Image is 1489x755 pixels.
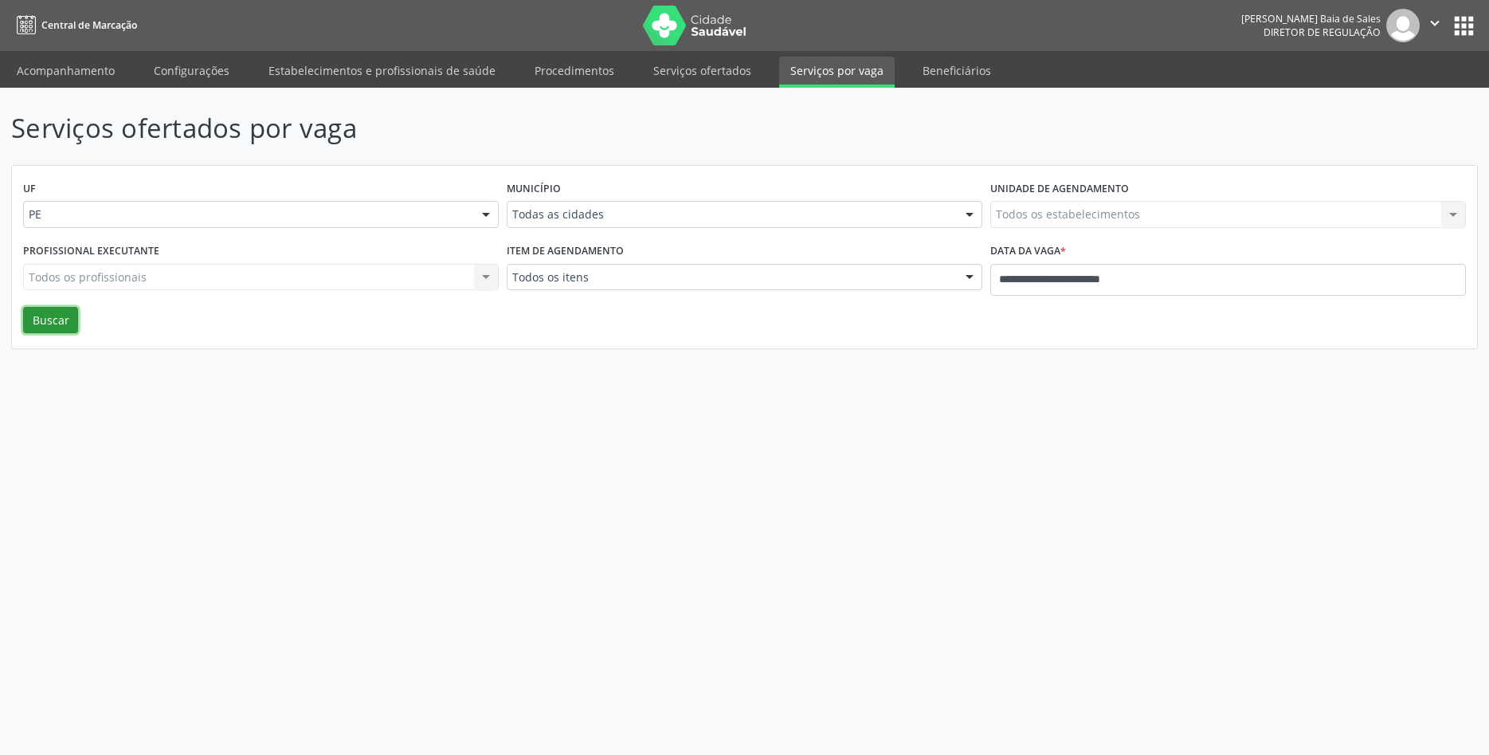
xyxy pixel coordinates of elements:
label: Item de agendamento [507,239,624,264]
a: Beneficiários [911,57,1002,85]
label: UF [23,177,36,202]
span: Todos os itens [512,269,950,285]
label: Profissional executante [23,239,159,264]
a: Acompanhamento [6,57,126,85]
button:  [1420,9,1450,42]
a: Procedimentos [523,57,625,85]
label: Data da vaga [990,239,1066,264]
button: Buscar [23,307,78,334]
p: Serviços ofertados por vaga [11,108,1038,148]
a: Serviços ofertados [642,57,762,85]
a: Configurações [143,57,241,85]
span: Diretor de regulação [1264,26,1381,39]
i:  [1426,14,1444,32]
div: [PERSON_NAME] Baia de Sales [1241,12,1381,26]
span: Todas as cidades [512,206,950,222]
a: Serviços por vaga [779,57,895,88]
label: Unidade de agendamento [990,177,1129,202]
a: Central de Marcação [11,12,137,38]
span: Central de Marcação [41,18,137,32]
a: Estabelecimentos e profissionais de saúde [257,57,507,85]
label: Município [507,177,561,202]
span: PE [29,206,466,222]
img: img [1386,9,1420,42]
button: apps [1450,12,1478,40]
